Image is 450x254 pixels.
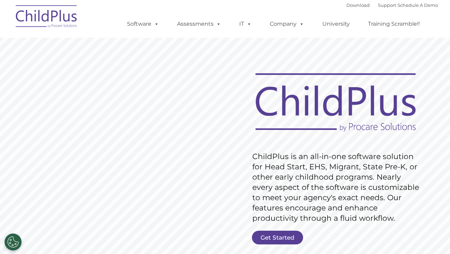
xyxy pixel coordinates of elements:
[315,17,357,31] a: University
[170,17,228,31] a: Assessments
[252,231,303,244] a: Get Started
[263,17,311,31] a: Company
[12,0,81,35] img: ChildPlus by Procare Solutions
[232,17,258,31] a: IT
[361,17,427,31] a: Training Scramble!!
[4,233,22,251] button: Cookies Settings
[346,2,438,8] font: |
[346,2,370,8] a: Download
[120,17,166,31] a: Software
[397,2,438,8] a: Schedule A Demo
[378,2,396,8] a: Support
[252,152,423,223] rs-layer: ChildPlus is an all-in-one software solution for Head Start, EHS, Migrant, State Pre-K, or other ...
